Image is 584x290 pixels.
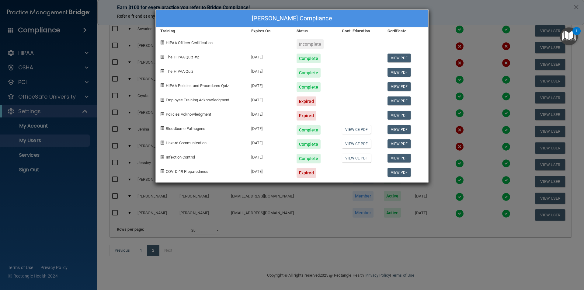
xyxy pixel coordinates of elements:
[166,69,193,74] span: The HIPAA Quiz
[297,168,316,178] div: Expired
[166,169,208,174] span: COVID-19 Preparedness
[297,154,321,163] div: Complete
[388,139,411,148] a: View PDF
[247,92,292,106] div: [DATE]
[388,154,411,162] a: View PDF
[560,27,578,45] button: Open Resource Center, 1 new notification
[166,126,205,131] span: Bloodborne Pathogens
[297,96,316,106] div: Expired
[247,121,292,135] div: [DATE]
[342,139,371,148] a: View CE PDF
[388,111,411,120] a: View PDF
[166,40,213,45] span: HIPAA Officer Certification
[247,106,292,121] div: [DATE]
[247,135,292,149] div: [DATE]
[166,155,195,159] span: Infection Control
[297,111,316,121] div: Expired
[166,98,229,102] span: Employee Training Acknowledgment
[247,27,292,35] div: Expires On
[247,149,292,163] div: [DATE]
[166,55,199,59] span: The HIPAA Quiz #2
[156,27,247,35] div: Training
[247,63,292,78] div: [DATE]
[297,139,321,149] div: Complete
[388,54,411,62] a: View PDF
[247,78,292,92] div: [DATE]
[297,54,321,63] div: Complete
[247,163,292,178] div: [DATE]
[388,168,411,177] a: View PDF
[337,27,383,35] div: Cont. Education
[575,31,578,39] div: 1
[156,10,428,27] div: [PERSON_NAME] Compliance
[383,27,428,35] div: Certificate
[388,96,411,105] a: View PDF
[297,125,321,135] div: Complete
[297,39,324,49] div: Incomplete
[166,83,229,88] span: HIPAA Policies and Procedures Quiz
[388,82,411,91] a: View PDF
[247,49,292,63] div: [DATE]
[342,154,371,162] a: View CE PDF
[297,82,321,92] div: Complete
[166,141,207,145] span: Hazard Communication
[297,68,321,78] div: Complete
[292,27,337,35] div: Status
[166,112,211,117] span: Policies Acknowledgment
[388,68,411,77] a: View PDF
[342,125,371,134] a: View CE PDF
[388,125,411,134] a: View PDF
